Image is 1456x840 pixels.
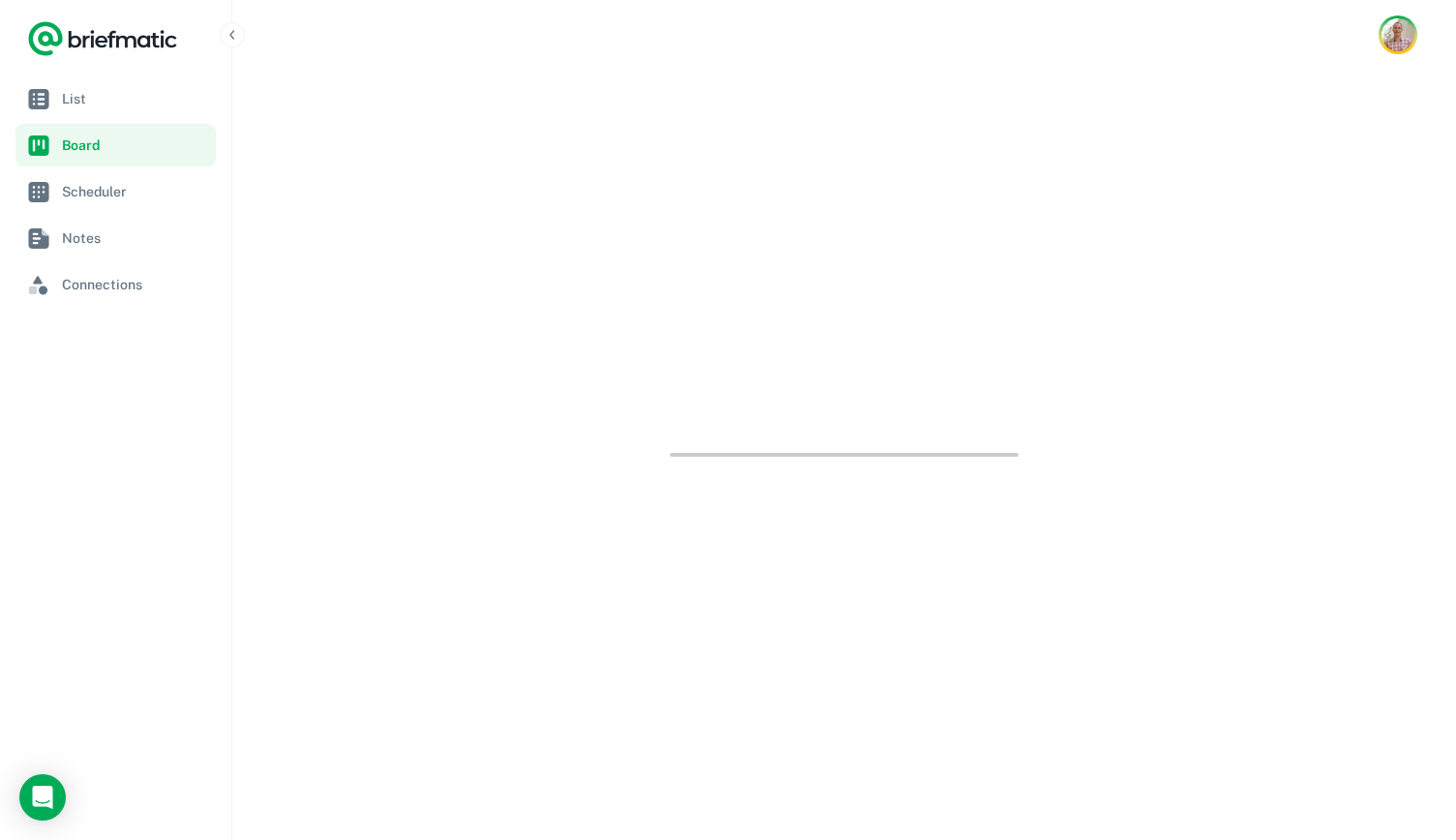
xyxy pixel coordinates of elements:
span: Board [62,135,208,156]
a: Scheduler [15,170,216,213]
button: Account button [1379,15,1417,54]
a: Connections [15,263,216,306]
span: Scheduler [62,181,208,202]
a: Logo [27,19,178,58]
span: Connections [62,274,208,295]
span: List [62,88,208,109]
div: Load Chat [19,774,66,821]
img: Rob Mark [1381,18,1414,51]
span: Notes [62,227,208,249]
a: Notes [15,217,216,259]
a: List [15,77,216,120]
a: Board [15,124,216,166]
